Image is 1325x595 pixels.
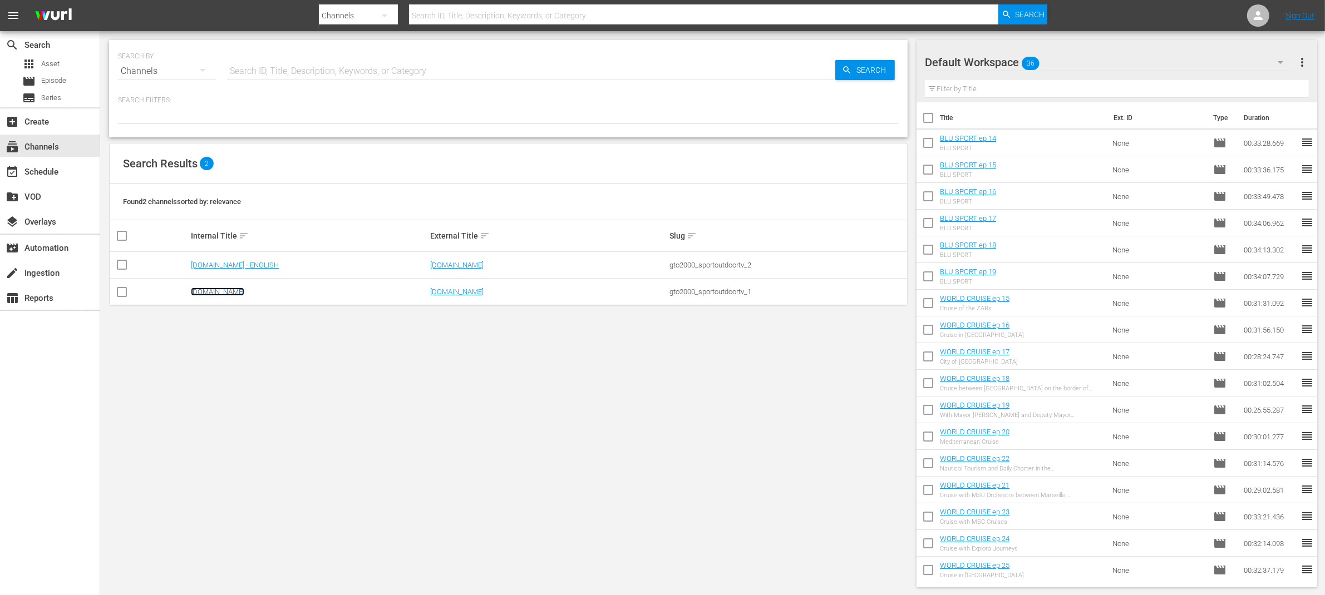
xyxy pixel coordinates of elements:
a: WORLD CRUISE ep 23 [940,508,1009,516]
a: WORLD CRUISE ep 24 [940,534,1009,543]
div: Cruise between [GEOGRAPHIC_DATA] on the border of [GEOGRAPHIC_DATA] and [GEOGRAPHIC_DATA] [940,385,1104,392]
a: WORLD CRUISE ep 16 [940,321,1009,329]
div: Nautical Tourism and Daily Charter in the [GEOGRAPHIC_DATA] [940,465,1104,472]
td: 00:32:14.098 [1239,530,1301,557]
span: reorder [1301,189,1314,202]
a: BLU SPORT ep 18 [940,241,996,249]
span: Create [6,115,19,128]
td: None [1108,396,1209,423]
span: reorder [1301,296,1314,309]
th: Type [1206,102,1237,133]
td: None [1108,557,1209,583]
td: None [1108,450,1209,477]
td: 00:31:14.576 [1239,450,1301,477]
span: reorder [1301,483,1314,496]
a: WORLD CRUISE ep 18 [940,374,1009,383]
span: Episode [1213,163,1227,176]
a: WORLD CRUISE ep 19 [940,401,1009,409]
span: Ingestion [6,266,19,280]
p: Search Filters: [118,96,899,105]
div: BLU SPORT [940,225,996,232]
div: Cruise in [GEOGRAPHIC_DATA] [940,572,1024,579]
span: Episode [1213,136,1227,150]
a: BLU SPORT ep 19 [940,267,996,276]
span: Search [6,38,19,52]
td: 00:34:06.962 [1239,210,1301,236]
a: [DOMAIN_NAME] - ENGLISH [191,261,279,269]
span: Episode [22,75,36,88]
div: BLU SPORT [940,251,996,259]
a: BLU SPORT ep 14 [940,134,996,142]
td: None [1108,183,1209,210]
span: Asset [41,58,60,70]
th: Ext. ID [1107,102,1207,133]
span: reorder [1301,269,1314,282]
th: Title [940,102,1106,133]
span: reorder [1301,536,1314,549]
div: BLU SPORT [940,198,996,205]
td: None [1108,156,1209,183]
div: Cruise with MSC Orchestra between Marseille, [GEOGRAPHIC_DATA], [GEOGRAPHIC_DATA], [GEOGRAPHIC_DA... [940,492,1104,499]
span: menu [7,9,20,22]
div: BLU SPORT [940,278,996,285]
div: Cruise of the ZARs [940,305,1009,312]
td: 00:34:07.729 [1239,263,1301,290]
td: None [1108,210,1209,236]
span: reorder [1301,509,1314,523]
span: Episode [1213,457,1227,470]
div: Mediterranean Cruise [940,438,1009,445]
span: Episode [1213,537,1227,550]
span: Episode [1213,563,1227,577]
td: None [1108,530,1209,557]
span: Series [22,91,36,105]
div: gto2000_sportoutdoortv_2 [669,261,905,269]
span: Search Results [123,157,198,170]
div: BLU SPORT [940,171,996,178]
td: 00:30:01.277 [1239,423,1301,450]
div: gto2000_sportoutdoortv_1 [669,287,905,296]
span: Series [41,92,61,103]
th: Duration [1237,102,1304,133]
span: Overlays [6,215,19,229]
td: 00:26:55.287 [1239,396,1301,423]
div: Default Workspace [925,47,1294,78]
span: reorder [1301,429,1314,443]
td: 00:34:13.302 [1239,236,1301,263]
td: None [1108,423,1209,450]
span: VOD [6,190,19,204]
td: None [1108,370,1209,396]
div: Cruise in [GEOGRAPHIC_DATA] [940,331,1024,339]
span: reorder [1301,376,1314,389]
div: Cruise with Explora Journeys [940,545,1018,552]
span: Search [1015,4,1045,24]
span: reorder [1301,242,1314,256]
span: Episode [1213,376,1227,390]
a: WORLD CRUISE ep 20 [940,428,1009,436]
span: Schedule [6,165,19,178]
button: Search [835,60,895,80]
span: Episode [1213,243,1227,256]
span: Reports [6,291,19,305]
span: reorder [1301,403,1314,416]
span: sort [480,231,490,241]
td: 00:31:56.150 [1239,316,1301,343]
span: Episode [1213,270,1227,283]
span: 36 [1022,52,1040,75]
div: Channels [118,56,216,87]
td: None [1108,316,1209,343]
button: Search [998,4,1047,24]
span: Found 2 channels sorted by: relevance [123,197,241,206]
div: City of [GEOGRAPHIC_DATA] [940,358,1018,365]
a: BLU SPORT ep 15 [940,161,996,169]
span: Episode [1213,510,1227,523]
td: 00:31:31.092 [1239,290,1301,316]
a: [DOMAIN_NAME] [191,287,244,296]
td: 00:32:37.179 [1239,557,1301,583]
td: 00:33:49.478 [1239,183,1301,210]
div: External Title [430,229,666,242]
div: Internal Title [191,229,427,242]
span: reorder [1301,456,1314,469]
div: Slug [669,229,905,242]
td: 00:33:21.436 [1239,503,1301,530]
span: Episode [1213,430,1227,443]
